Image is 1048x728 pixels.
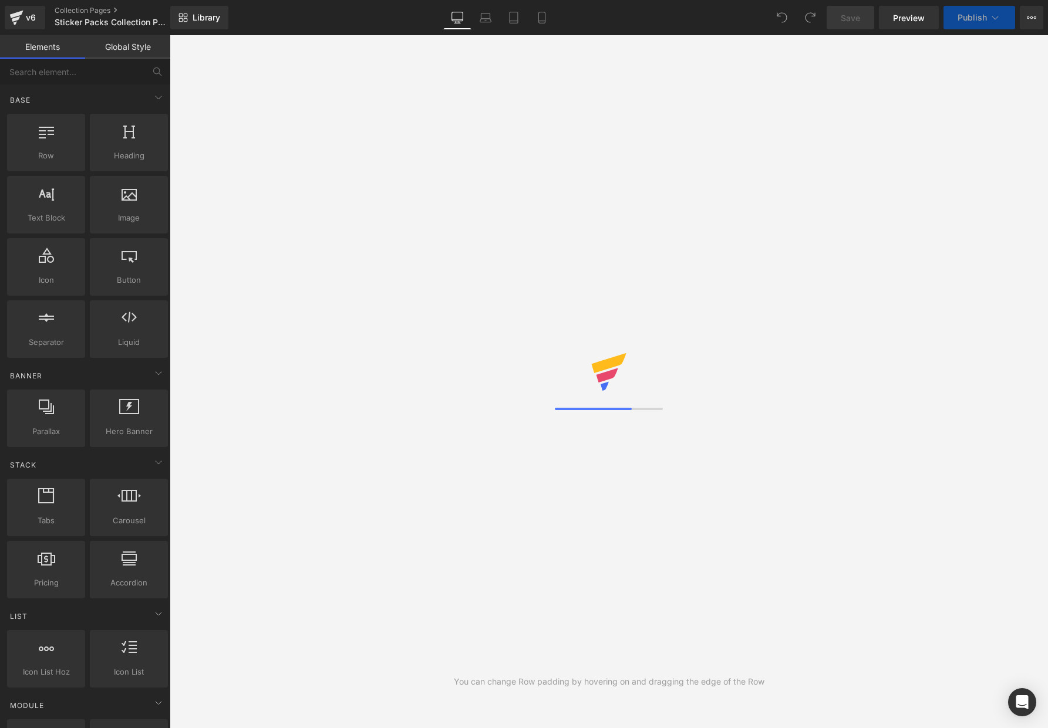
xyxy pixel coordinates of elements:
span: Save [841,12,860,24]
a: Preview [879,6,939,29]
span: Icon [11,274,82,286]
a: Laptop [471,6,500,29]
span: Heading [93,150,164,162]
a: Collection Pages [55,6,190,15]
span: Image [93,212,164,224]
span: Stack [9,459,38,470]
span: Icon List [93,666,164,678]
span: Icon List Hoz [11,666,82,678]
div: You can change Row padding by hovering on and dragging the edge of the Row [454,675,764,688]
button: Publish [943,6,1015,29]
span: Hero Banner [93,425,164,438]
span: Pricing [11,577,82,589]
span: Banner [9,370,43,381]
span: Carousel [93,514,164,527]
span: Row [11,150,82,162]
span: Parallax [11,425,82,438]
div: Open Intercom Messenger [1008,688,1036,716]
span: Library [193,12,220,23]
a: Global Style [85,35,170,59]
span: Text Block [11,212,82,224]
span: Sticker Packs Collection Page [55,18,167,27]
span: List [9,611,29,622]
button: Redo [798,6,822,29]
a: New Library [170,6,228,29]
div: v6 [23,10,38,25]
span: Separator [11,336,82,348]
span: Base [9,94,32,106]
a: Tablet [500,6,528,29]
button: Undo [770,6,794,29]
span: Publish [958,13,987,22]
span: Module [9,700,45,711]
span: Button [93,274,164,286]
span: Tabs [11,514,82,527]
a: Mobile [528,6,556,29]
span: Preview [893,12,925,24]
button: More [1020,6,1043,29]
span: Liquid [93,336,164,348]
a: v6 [5,6,45,29]
span: Accordion [93,577,164,589]
a: Desktop [443,6,471,29]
